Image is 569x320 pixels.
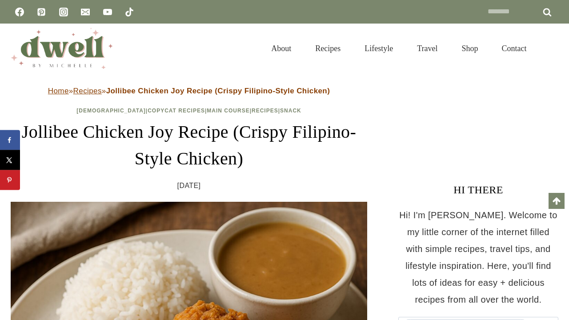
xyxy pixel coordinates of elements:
[76,108,301,114] span: | | | |
[32,3,50,21] a: Pinterest
[148,108,205,114] a: Copycat Recipes
[398,207,558,308] p: Hi! I'm [PERSON_NAME]. Welcome to my little corner of the internet filled with simple recipes, tr...
[207,108,249,114] a: Main Course
[48,87,330,95] span: » »
[259,33,303,64] a: About
[177,179,201,192] time: [DATE]
[303,33,353,64] a: Recipes
[490,33,539,64] a: Contact
[11,3,28,21] a: Facebook
[120,3,138,21] a: TikTok
[543,41,558,56] button: View Search Form
[73,87,102,95] a: Recipes
[252,108,278,114] a: Recipes
[76,3,94,21] a: Email
[280,108,301,114] a: Snack
[405,33,449,64] a: Travel
[48,87,69,95] a: Home
[55,3,72,21] a: Instagram
[106,87,330,95] strong: Jollibee Chicken Joy Recipe (Crispy Filipino-Style Chicken)
[398,182,558,198] h3: HI THERE
[449,33,490,64] a: Shop
[11,28,113,69] img: DWELL by michelle
[549,193,565,209] a: Scroll to top
[353,33,405,64] a: Lifestyle
[259,33,539,64] nav: Primary Navigation
[76,108,146,114] a: [DEMOGRAPHIC_DATA]
[99,3,116,21] a: YouTube
[11,119,367,172] h1: Jollibee Chicken Joy Recipe (Crispy Filipino-Style Chicken)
